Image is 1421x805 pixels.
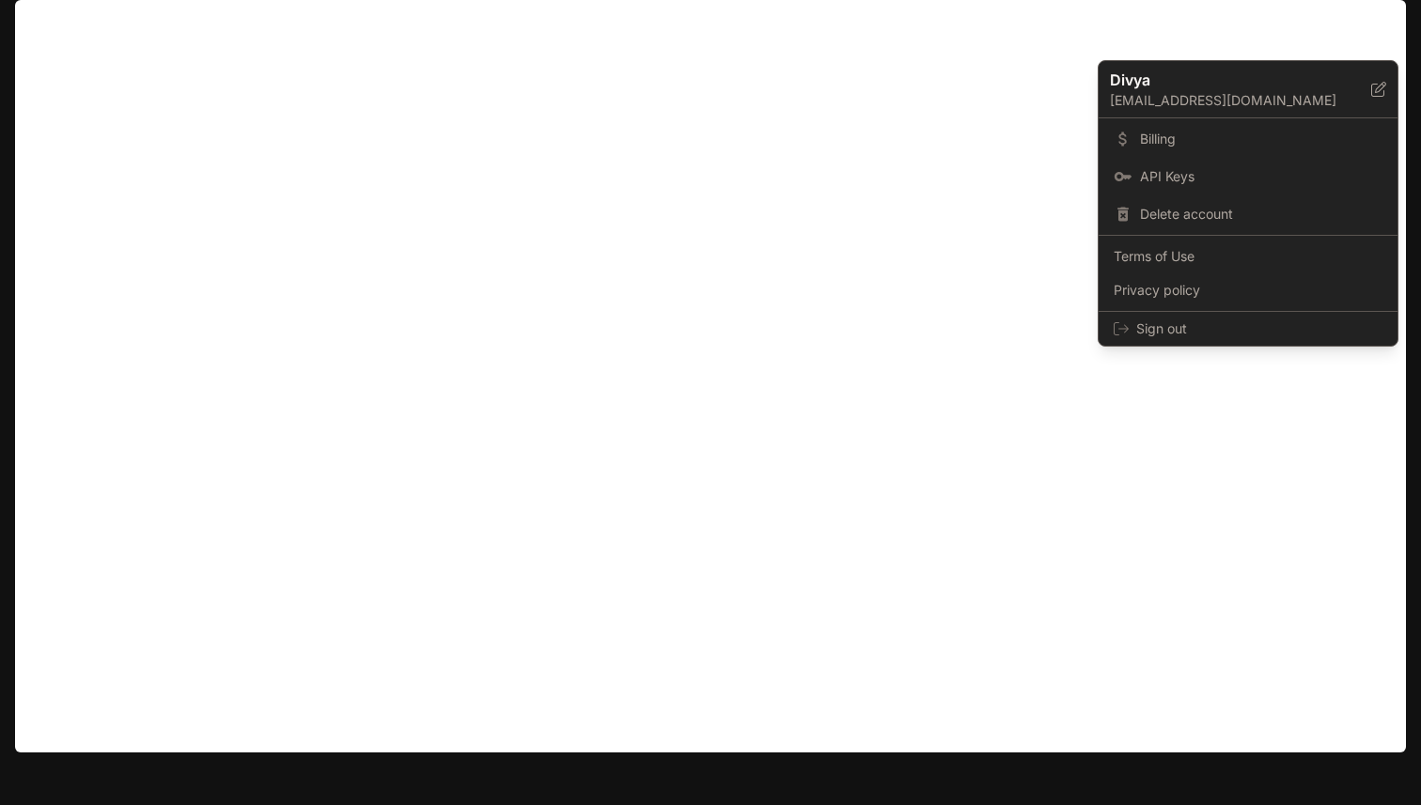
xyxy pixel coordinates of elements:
[1140,130,1382,148] span: Billing
[1114,281,1382,300] span: Privacy policy
[1114,247,1382,266] span: Terms of Use
[1102,122,1394,156] a: Billing
[1099,61,1398,118] div: Divya[EMAIL_ADDRESS][DOMAIN_NAME]
[1110,69,1341,91] p: Divya
[1140,167,1382,186] span: API Keys
[1140,205,1382,224] span: Delete account
[1099,312,1398,346] div: Sign out
[1102,240,1394,273] a: Terms of Use
[1102,273,1394,307] a: Privacy policy
[1102,197,1394,231] div: Delete account
[1136,319,1382,338] span: Sign out
[1110,91,1371,110] p: [EMAIL_ADDRESS][DOMAIN_NAME]
[1102,160,1394,194] a: API Keys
